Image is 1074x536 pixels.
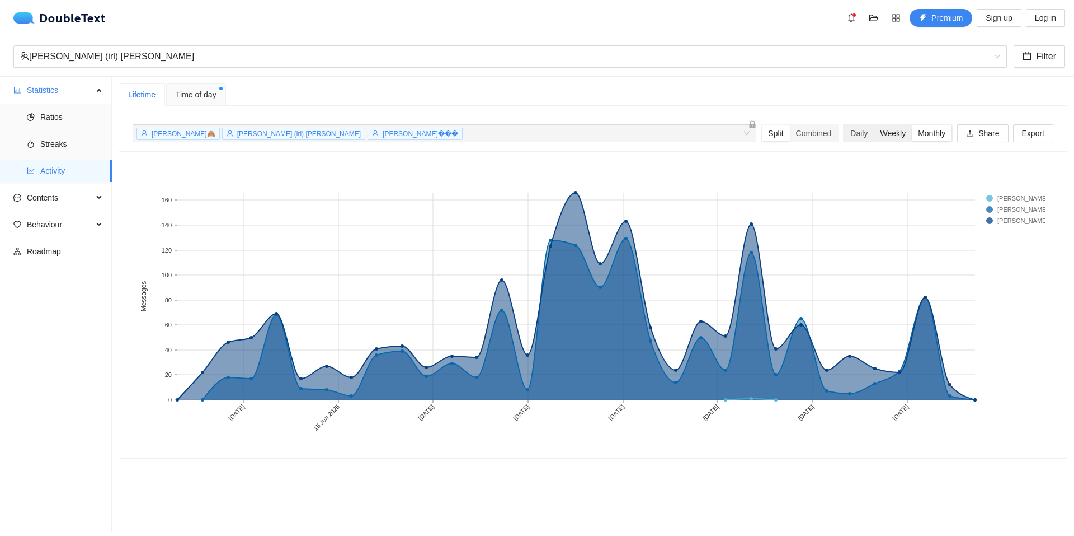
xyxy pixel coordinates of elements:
[162,222,172,229] text: 140
[977,9,1021,27] button: Sign up
[27,113,35,121] span: pie-chart
[227,130,233,137] span: user
[312,403,341,432] text: 15 Jun 2025
[13,12,39,24] img: logo
[27,187,93,209] span: Contents
[762,125,789,141] div: Split
[20,46,990,67] div: [PERSON_NAME] (irl) [PERSON_NAME]
[165,347,172,353] text: 40
[162,197,172,203] text: 160
[13,12,106,24] div: DoubleText
[13,86,21,94] span: bar-chart
[152,130,215,138] span: [PERSON_NAME]🙈
[237,130,361,138] span: [PERSON_NAME] (irl) [PERSON_NAME]
[165,371,172,378] text: 20
[1022,127,1044,139] span: Export
[227,403,246,422] text: [DATE]
[27,140,35,148] span: fire
[978,127,999,139] span: Share
[748,120,756,128] span: lock
[176,88,216,101] span: Time of day
[165,297,172,304] text: 80
[891,403,910,422] text: [DATE]
[986,12,1012,24] span: Sign up
[1035,12,1056,24] span: Log in
[128,88,156,101] div: Lifetime
[141,130,148,137] span: user
[13,12,106,24] a: logoDoubleText
[919,14,927,23] span: thunderbolt
[417,403,435,422] text: [DATE]
[842,9,860,27] button: bell
[910,9,972,27] button: thunderboltPremium
[13,248,21,255] span: apartment
[1013,124,1053,142] button: Export
[40,133,103,155] span: Streaks
[957,124,1008,142] button: uploadShare
[912,125,951,141] div: Monthly
[140,281,148,312] text: Messages
[13,194,21,202] span: message
[1023,52,1031,62] span: calendar
[607,403,625,422] text: [DATE]
[162,272,172,278] text: 100
[40,160,103,182] span: Activity
[27,240,103,263] span: Roadmap
[701,403,720,422] text: [DATE]
[888,13,905,22] span: appstore
[165,321,172,328] text: 60
[865,13,882,22] span: folder-open
[372,130,379,137] span: user
[843,13,860,22] span: bell
[168,397,172,403] text: 0
[844,125,874,141] div: Daily
[790,125,838,141] div: Combined
[1014,45,1065,68] button: calendarFilter
[27,79,93,101] span: Statistics
[931,12,963,24] span: Premium
[512,403,530,422] text: [DATE]
[13,221,21,229] span: heart
[40,106,103,128] span: Ratios
[1036,49,1056,63] span: Filter
[383,130,458,138] span: [PERSON_NAME]���
[162,247,172,254] text: 120
[966,129,974,138] span: upload
[797,403,815,422] text: [DATE]
[27,213,93,236] span: Behaviour
[20,52,29,60] span: team
[865,9,883,27] button: folder-open
[1026,9,1065,27] button: Log in
[887,9,905,27] button: appstore
[20,46,1000,67] span: Nick (irl) Galitzine
[27,167,35,175] span: line-chart
[874,125,912,141] div: Weekly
